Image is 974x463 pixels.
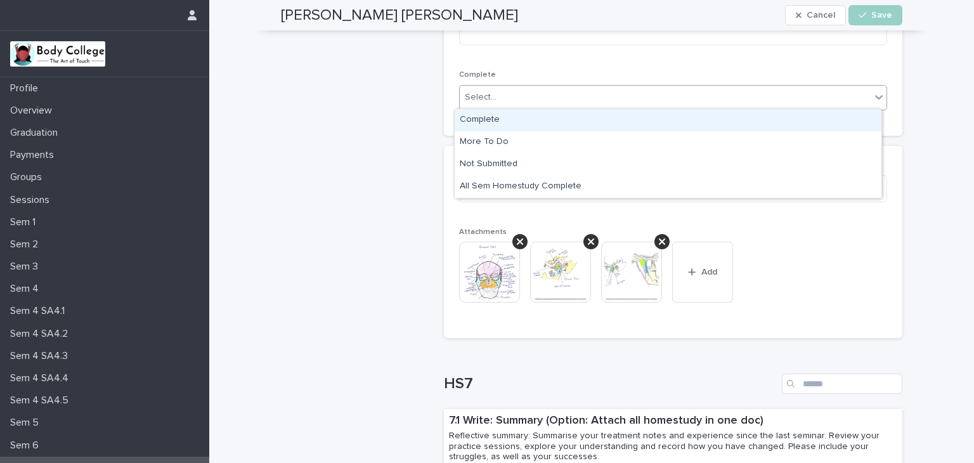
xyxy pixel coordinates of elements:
[5,238,48,251] p: Sem 2
[701,268,717,277] span: Add
[465,91,497,104] div: Select...
[281,6,518,25] h2: [PERSON_NAME] [PERSON_NAME]
[449,414,897,428] p: 7.1 Write: Summary (Option: Attach all homestudy in one doc)
[5,171,52,183] p: Groups
[10,41,105,67] img: xvtzy2PTuGgGH0xbwGb2
[5,372,79,384] p: Sem 4 SA4.4
[5,105,62,117] p: Overview
[5,127,68,139] p: Graduation
[782,374,902,394] input: Search
[455,131,881,153] div: More To Do
[871,11,892,20] span: Save
[455,109,881,131] div: Complete
[5,417,49,429] p: Sem 5
[455,176,881,198] div: All Sem Homestudy Complete
[5,216,46,228] p: Sem 1
[5,395,79,407] p: Sem 4 SA4.5
[5,305,75,317] p: Sem 4 SA4.1
[5,328,78,340] p: Sem 4 SA4.2
[5,261,48,273] p: Sem 3
[459,71,496,79] span: Complete
[848,5,902,25] button: Save
[5,283,49,295] p: Sem 4
[5,149,64,161] p: Payments
[807,11,835,20] span: Cancel
[5,82,48,95] p: Profile
[5,194,60,206] p: Sessions
[449,431,897,462] p: Reflective summary: Summarise your treatment notes and experience since the last seminar. Review ...
[444,375,777,393] h1: HS7
[672,242,733,303] button: Add
[5,350,78,362] p: Sem 4 SA4.3
[5,440,49,452] p: Sem 6
[785,5,846,25] button: Cancel
[459,228,507,236] span: Attachments
[455,153,881,176] div: Not Submitted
